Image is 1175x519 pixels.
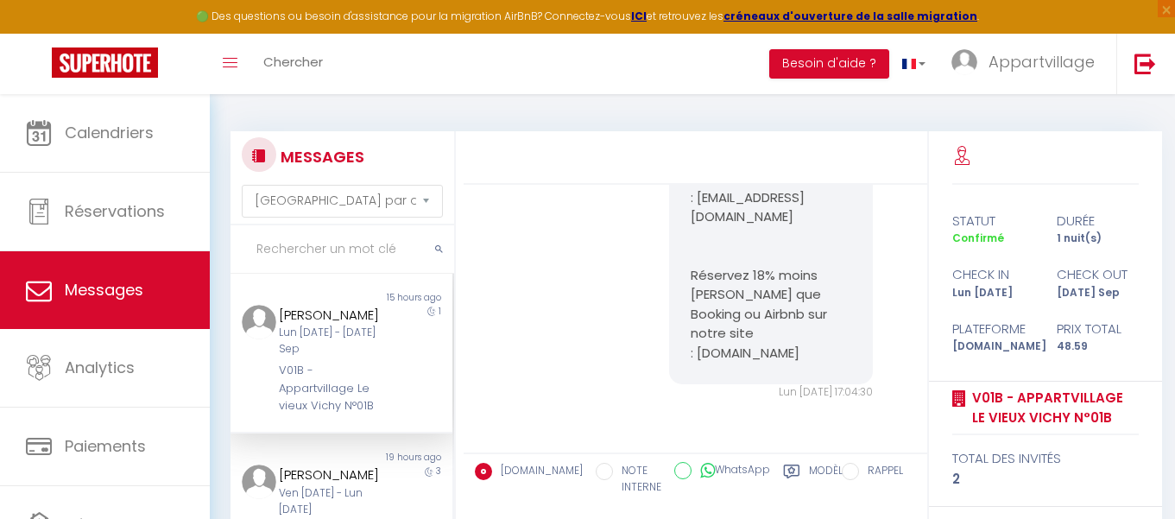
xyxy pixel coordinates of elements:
[691,266,851,364] p: Réservez 18% moins [PERSON_NAME] que Booking ou Airbnb sur notre site : [DOMAIN_NAME]
[439,305,441,318] span: 1
[989,51,1095,73] span: Appartvillage
[691,168,851,227] p: Courrier : [EMAIL_ADDRESS][DOMAIN_NAME]
[1045,231,1150,247] div: 1 nuit(s)
[1045,319,1150,339] div: Prix total
[14,7,66,59] button: Ouvrir le widget de chat LiveChat
[952,231,1004,245] span: Confirmé
[279,485,386,518] div: Ven [DATE] - Lun [DATE]
[231,225,454,274] input: Rechercher un mot clé
[242,465,276,499] img: ...
[941,211,1045,231] div: statut
[492,463,583,482] label: [DOMAIN_NAME]
[613,463,661,496] label: NOTE INTERNE
[250,34,336,94] a: Chercher
[1045,264,1150,285] div: check out
[941,339,1045,355] div: [DOMAIN_NAME]
[859,463,903,482] label: RAPPEL
[279,362,386,415] div: V01B - Appartvillage Le vieux Vichy N°01B
[341,451,452,465] div: 19 hours ago
[52,47,158,78] img: Super Booking
[941,285,1045,301] div: Lun [DATE]
[951,49,977,75] img: ...
[436,465,441,478] span: 3
[65,122,154,143] span: Calendriers
[65,435,146,457] span: Paiements
[966,388,1139,428] a: V01B - Appartvillage Le vieux Vichy N°01B
[65,200,165,222] span: Réservations
[809,463,855,498] label: Modèles
[279,465,386,485] div: [PERSON_NAME]
[279,325,386,358] div: Lun [DATE] - [DATE] Sep
[1045,211,1150,231] div: durée
[276,137,364,176] h3: MESSAGES
[242,305,276,339] img: ...
[938,34,1116,94] a: ... Appartvillage
[952,448,1139,469] div: total des invités
[941,264,1045,285] div: check in
[769,49,889,79] button: Besoin d'aide ?
[263,53,323,71] span: Chercher
[1045,339,1150,355] div: 48.59
[669,384,873,401] div: Lun [DATE] 17:04:30
[65,279,143,301] span: Messages
[631,9,647,23] a: ICI
[341,291,452,305] div: 15 hours ago
[65,357,135,378] span: Analytics
[952,469,1139,490] div: 2
[723,9,977,23] a: créneaux d'ouverture de la salle migration
[941,319,1045,339] div: Plateforme
[1045,285,1150,301] div: [DATE] Sep
[279,305,386,326] div: [PERSON_NAME]
[692,462,770,481] label: WhatsApp
[1134,53,1156,74] img: logout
